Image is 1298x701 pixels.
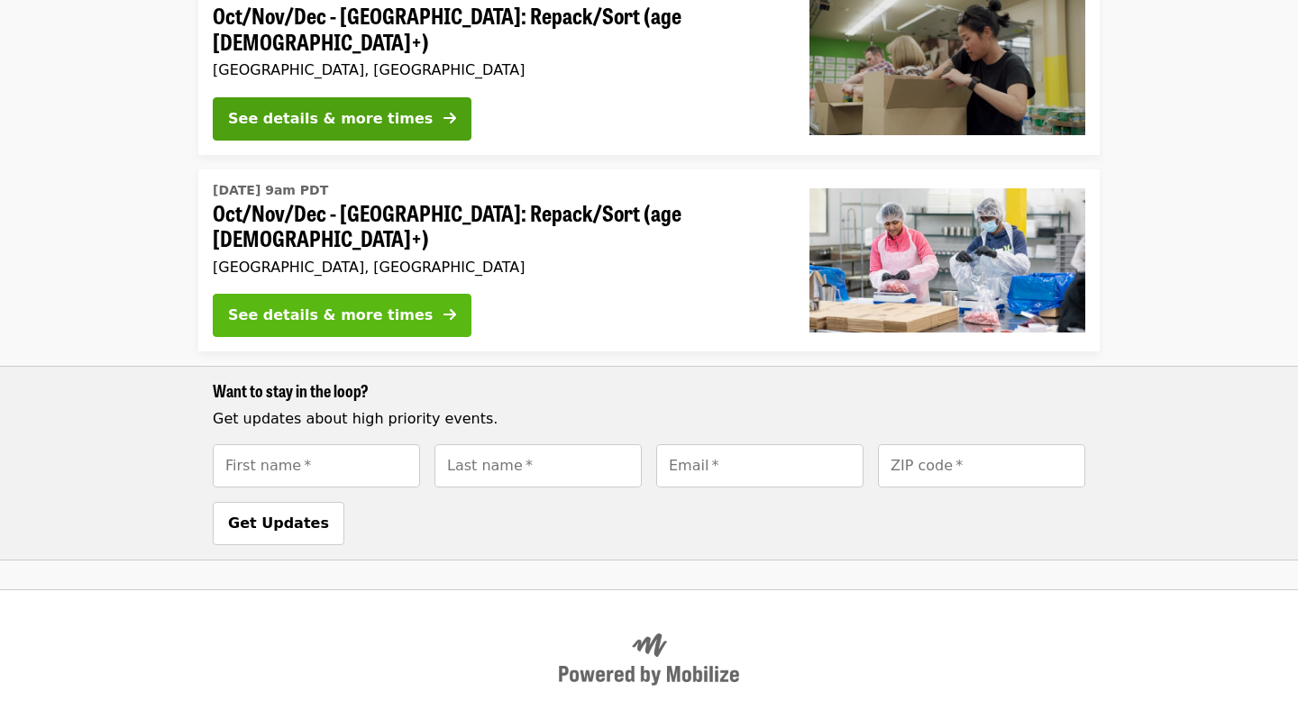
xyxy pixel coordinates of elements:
input: [object Object] [434,444,642,487]
div: See details & more times [228,305,433,326]
input: [object Object] [213,444,420,487]
div: [GEOGRAPHIC_DATA], [GEOGRAPHIC_DATA] [213,61,781,78]
button: Get Updates [213,502,344,545]
img: Powered by Mobilize [559,633,739,686]
span: Oct/Nov/Dec - [GEOGRAPHIC_DATA]: Repack/Sort (age [DEMOGRAPHIC_DATA]+) [213,200,781,252]
button: See details & more times [213,294,471,337]
i: arrow-right icon [443,110,456,127]
div: See details & more times [228,108,433,130]
input: [object Object] [878,444,1085,487]
img: Oct/Nov/Dec - Beaverton: Repack/Sort (age 10+) organized by Oregon Food Bank [809,188,1085,332]
input: [object Object] [656,444,864,487]
button: See details & more times [213,97,471,141]
span: Get updates about high priority events. [213,410,498,427]
time: [DATE] 9am PDT [213,181,328,200]
div: [GEOGRAPHIC_DATA], [GEOGRAPHIC_DATA] [213,259,781,276]
i: arrow-right icon [443,306,456,323]
span: Oct/Nov/Dec - [GEOGRAPHIC_DATA]: Repack/Sort (age [DEMOGRAPHIC_DATA]+) [213,3,781,55]
span: Want to stay in the loop? [213,378,369,402]
a: See details for "Oct/Nov/Dec - Beaverton: Repack/Sort (age 10+)" [198,169,1100,352]
span: Get Updates [228,514,329,532]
